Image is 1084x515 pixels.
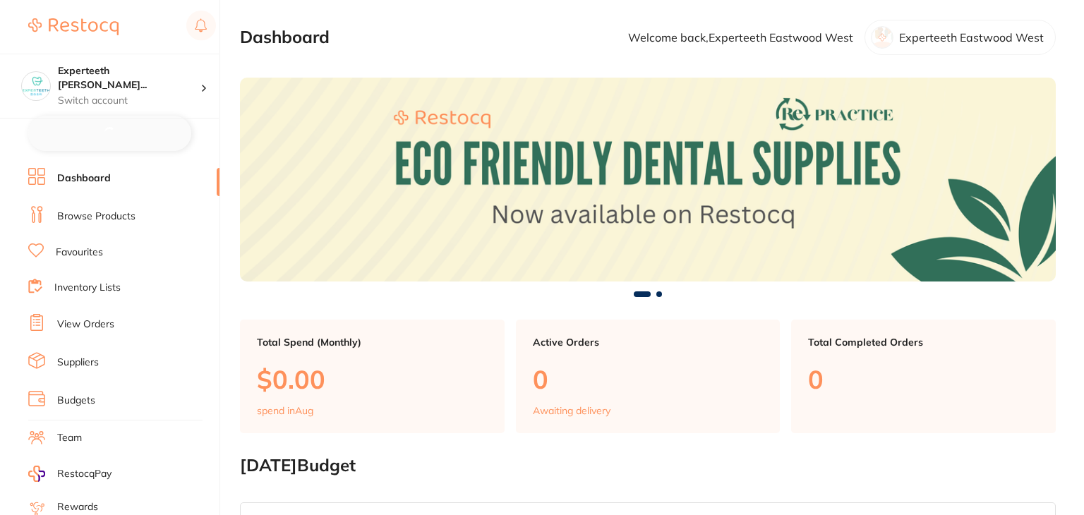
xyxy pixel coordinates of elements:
[57,171,111,186] a: Dashboard
[57,356,99,370] a: Suppliers
[28,466,45,482] img: RestocqPay
[533,337,764,348] p: Active Orders
[58,94,200,108] p: Switch account
[808,337,1039,348] p: Total Completed Orders
[899,31,1044,44] p: Experteeth Eastwood West
[58,64,200,92] h4: Experteeth Eastwood West
[56,246,103,260] a: Favourites
[533,365,764,394] p: 0
[257,405,313,416] p: spend in Aug
[240,320,505,434] a: Total Spend (Monthly)$0.00spend inAug
[22,72,50,100] img: Experteeth Eastwood West
[791,320,1056,434] a: Total Completed Orders0
[240,78,1056,281] img: Dashboard
[57,431,82,445] a: Team
[57,394,95,408] a: Budgets
[808,365,1039,394] p: 0
[257,337,488,348] p: Total Spend (Monthly)
[28,466,112,482] a: RestocqPay
[57,500,98,514] a: Rewards
[57,317,114,332] a: View Orders
[28,11,119,43] a: Restocq Logo
[57,467,112,481] span: RestocqPay
[54,281,121,295] a: Inventory Lists
[628,31,853,44] p: Welcome back, Experteeth Eastwood West
[516,320,781,434] a: Active Orders0Awaiting delivery
[240,28,330,47] h2: Dashboard
[240,456,1056,475] h2: [DATE] Budget
[28,18,119,35] img: Restocq Logo
[257,365,488,394] p: $0.00
[533,405,610,416] p: Awaiting delivery
[57,210,135,224] a: Browse Products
